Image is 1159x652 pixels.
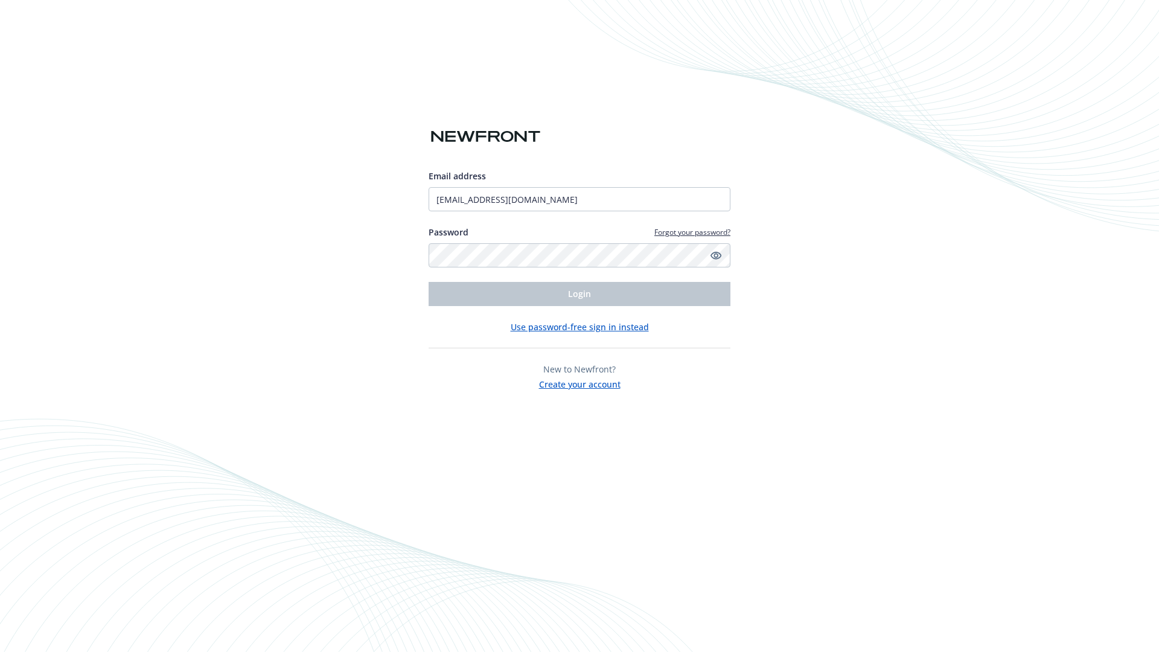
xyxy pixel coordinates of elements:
button: Use password-free sign in instead [511,321,649,333]
img: Newfront logo [429,126,543,147]
span: Email address [429,170,486,182]
a: Forgot your password? [654,227,730,237]
a: Show password [709,248,723,263]
input: Enter your email [429,187,730,211]
button: Create your account [539,376,621,391]
label: Password [429,226,468,238]
input: Enter your password [429,243,730,267]
span: New to Newfront? [543,363,616,375]
button: Login [429,282,730,306]
span: Login [568,288,591,299]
